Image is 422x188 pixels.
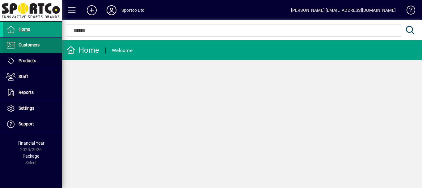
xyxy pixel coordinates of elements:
span: Settings [19,106,34,111]
a: Products [3,53,62,69]
button: Add [82,5,102,16]
div: Welcome [112,46,133,55]
span: Reports [19,90,34,95]
span: Staff [19,74,28,79]
a: Staff [3,69,62,85]
a: Reports [3,85,62,100]
a: Support [3,116,62,132]
a: Settings [3,101,62,116]
span: Home [19,27,30,32]
span: Financial Year [18,141,44,146]
span: Products [19,58,36,63]
span: Customers [19,42,40,47]
span: Support [19,121,34,126]
div: Home [66,45,99,55]
button: Profile [102,5,121,16]
a: Customers [3,37,62,53]
div: [PERSON_NAME] [EMAIL_ADDRESS][DOMAIN_NAME] [291,5,396,15]
a: Knowledge Base [402,1,414,21]
span: Package [23,154,39,159]
div: Sportco Ltd [121,5,145,15]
